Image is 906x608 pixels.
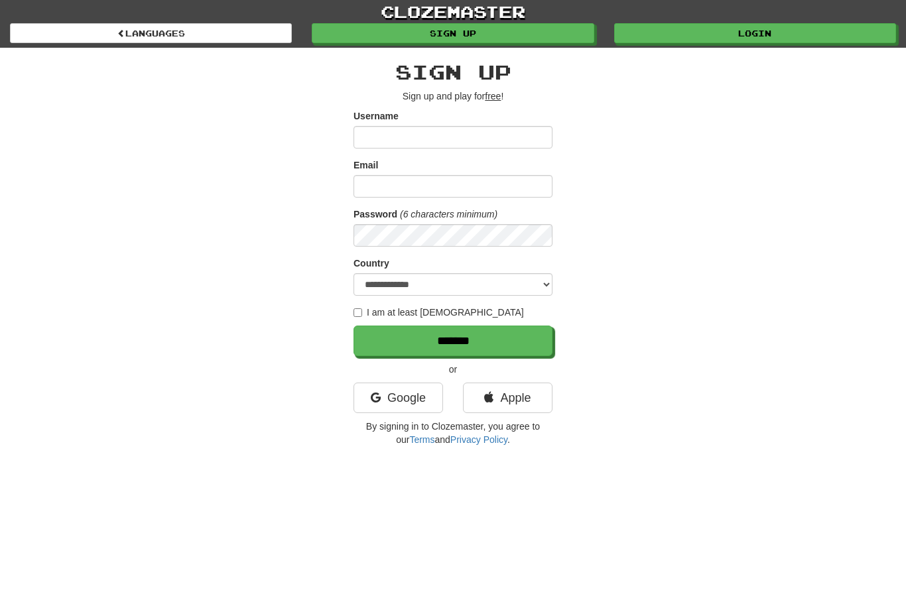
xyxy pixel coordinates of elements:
p: or [354,363,552,376]
p: Sign up and play for ! [354,90,552,103]
label: Email [354,158,378,172]
a: Login [614,23,896,43]
a: Google [354,383,443,413]
a: Apple [463,383,552,413]
label: Username [354,109,399,123]
input: I am at least [DEMOGRAPHIC_DATA] [354,308,362,317]
label: I am at least [DEMOGRAPHIC_DATA] [354,306,524,319]
label: Country [354,257,389,270]
a: Sign up [312,23,594,43]
a: Languages [10,23,292,43]
label: Password [354,208,397,221]
u: free [485,91,501,101]
a: Privacy Policy [450,434,507,445]
p: By signing in to Clozemaster, you agree to our and . [354,420,552,446]
em: (6 characters minimum) [400,209,497,219]
a: Terms [409,434,434,445]
h2: Sign up [354,61,552,83]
